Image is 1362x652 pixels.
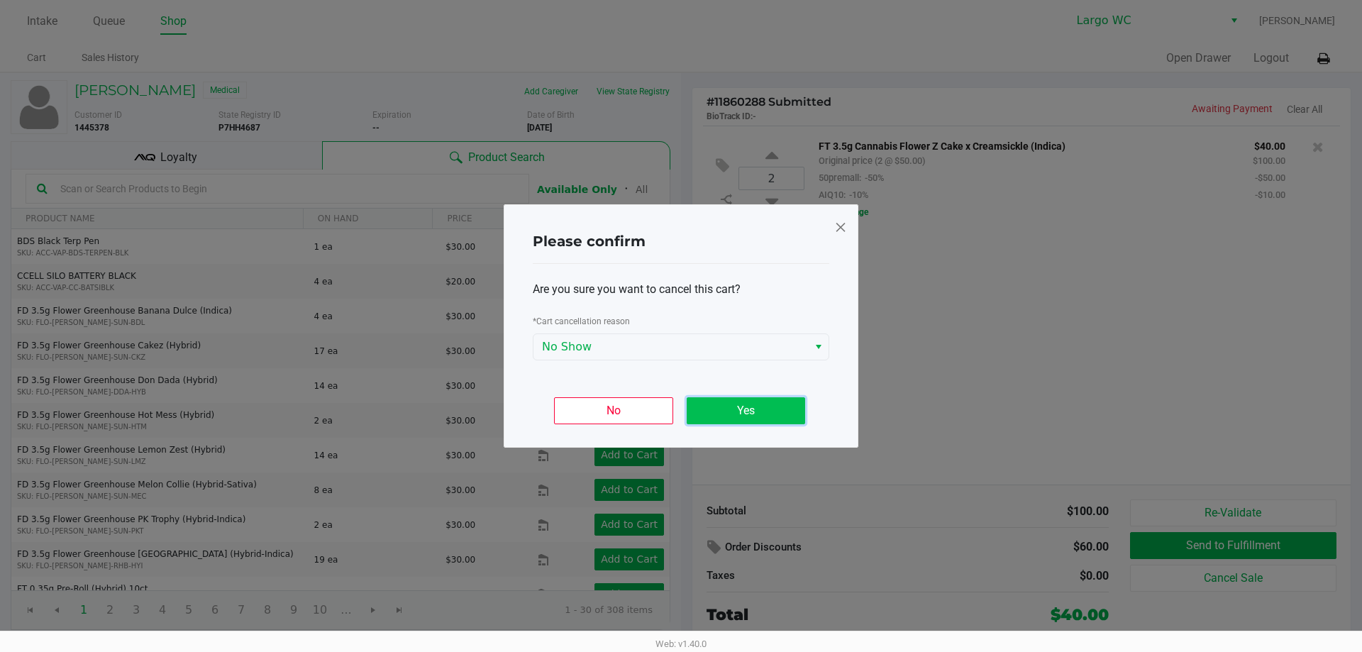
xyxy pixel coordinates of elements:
[533,231,646,252] h4: Please confirm
[533,315,630,328] label: Cart cancellation reason
[687,397,805,424] button: Yes
[533,282,741,296] span: Are you sure you want to cancel this cart?
[655,639,707,649] span: Web: v1.40.0
[554,397,672,424] button: No
[542,338,799,355] span: No Show
[808,334,829,360] button: Select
